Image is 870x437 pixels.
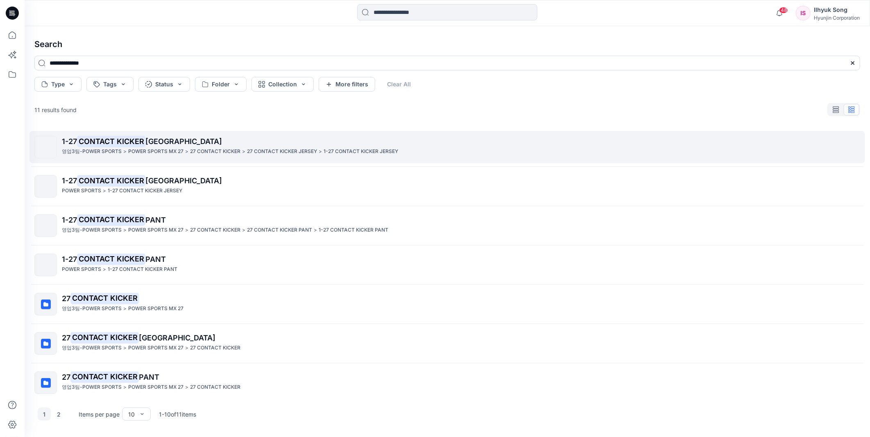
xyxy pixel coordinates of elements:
p: POWER SPORTS MX 27 [128,304,184,313]
p: > [185,344,188,352]
p: > [123,147,127,156]
p: 27 CONTACT KICKER [190,383,240,392]
button: Status [138,77,190,92]
p: 영업3팀-POWER SPORTS [62,383,122,392]
a: 27CONTACT KICKER[GEOGRAPHIC_DATA]영업3팀-POWER SPORTS>POWER SPORTS MX 27>27 CONTACT KICKER [29,327,865,360]
p: > [242,226,245,234]
p: > [242,147,245,156]
button: Collection [251,77,314,92]
span: 1-27 [62,216,77,224]
p: 1-27 CONTACT KICKER JERSEY [324,147,398,156]
p: POWER SPORTS MX 27 [128,344,184,352]
div: Hyunjin Corporation [814,15,860,21]
button: Tags [86,77,134,92]
span: PANT [145,255,166,264]
p: > [103,187,106,195]
span: 1-27 [62,137,77,146]
p: POWER SPORTS [62,265,101,274]
p: > [123,304,127,313]
p: 1 - 10 of 11 items [159,410,196,419]
span: 48 [779,7,788,14]
a: 27CONTACT KICKERPANT영업3팀-POWER SPORTS>POWER SPORTS MX 27>27 CONTACT KICKER [29,367,865,399]
div: Ilhyuk Song [814,5,860,15]
a: 1-27CONTACT KICKER[GEOGRAPHIC_DATA]영업3팀-POWER SPORTS>POWER SPORTS MX 27>27 CONTACT KICKER>27 CONT... [29,131,865,163]
mark: CONTACT KICKER [70,371,139,383]
span: 1-27 [62,255,77,264]
div: IS [796,6,811,20]
p: POWER SPORTS [62,187,101,195]
button: More filters [319,77,375,92]
p: 영업3팀-POWER SPORTS [62,304,122,313]
p: > [123,226,127,234]
button: 2 [52,408,66,421]
span: 27 [62,373,70,381]
p: > [319,147,322,156]
mark: CONTACT KICKER [77,214,145,225]
a: 27CONTACT KICKER영업3팀-POWER SPORTS>POWER SPORTS MX 27 [29,288,865,320]
p: 11 results found [34,106,77,114]
p: > [185,226,188,234]
button: Type [34,77,82,92]
p: Items per page [79,410,120,419]
p: 영업3팀-POWER SPORTS [62,344,122,352]
span: [GEOGRAPHIC_DATA] [145,137,222,146]
p: > [103,265,106,274]
p: 27 CONTACT KICKER [190,147,240,156]
mark: CONTACT KICKER [77,175,145,186]
span: 27 [62,333,70,342]
p: POWER SPORTS MX 27 [128,383,184,392]
a: 1-27CONTACT KICKERPANTPOWER SPORTS>1-27 CONTACT KICKER PANT [29,249,865,281]
p: 1-27 CONTACT KICKER PANT [319,226,388,234]
p: 1-27 CONTACT KICKER PANT [108,265,177,274]
p: > [314,226,317,234]
p: POWER SPORTS MX 27 [128,226,184,234]
p: > [123,383,127,392]
p: 27 CONTACT KICKER [190,226,240,234]
span: [GEOGRAPHIC_DATA] [145,176,222,185]
span: [GEOGRAPHIC_DATA] [139,333,215,342]
mark: CONTACT KICKER [77,253,145,265]
p: 영업3팀-POWER SPORTS [62,226,122,234]
a: 1-27CONTACT KICKER[GEOGRAPHIC_DATA]POWER SPORTS>1-27 CONTACT KICKER JERSEY [29,170,865,203]
span: PANT [139,373,159,381]
p: POWER SPORTS MX 27 [128,147,184,156]
mark: CONTACT KICKER [70,293,139,304]
a: 1-27CONTACT KICKERPANT영업3팀-POWER SPORTS>POWER SPORTS MX 27>27 CONTACT KICKER>27 CONTACT KICKER PA... [29,209,865,242]
span: 1-27 [62,176,77,185]
div: 10 [128,410,135,419]
p: > [185,147,188,156]
p: 1-27 CONTACT KICKER JERSEY [108,187,182,195]
p: 27 CONTACT KICKER [190,344,240,352]
p: 27 CONTACT KICKER JERSEY [247,147,317,156]
button: Folder [195,77,247,92]
span: 27 [62,294,70,303]
p: > [123,344,127,352]
h4: Search [28,33,867,56]
mark: CONTACT KICKER [77,135,145,147]
p: 영업3팀-POWER SPORTS [62,147,122,156]
p: > [185,383,188,392]
p: 27 CONTACT KICKER PANT [247,226,312,234]
span: PANT [145,216,166,224]
button: 1 [38,408,51,421]
mark: CONTACT KICKER [70,332,139,343]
